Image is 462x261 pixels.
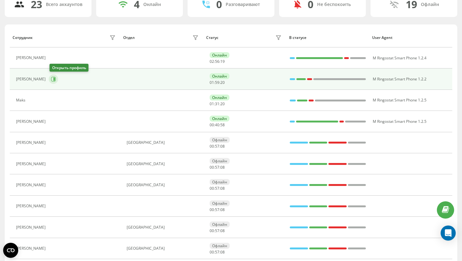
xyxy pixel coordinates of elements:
[289,35,366,40] div: В статусе
[46,2,82,7] div: Всего аккаунтов
[210,101,214,106] span: 01
[373,97,426,103] span: M Ringostat Smart Phone 1.2.5
[127,183,200,187] div: [GEOGRAPHIC_DATA]
[210,200,230,206] div: Офлайн
[210,250,225,254] div: : :
[210,59,214,64] span: 02
[220,228,225,233] span: 08
[16,98,27,102] div: Maks
[215,249,219,255] span: 57
[421,2,439,7] div: Офлайн
[220,165,225,170] span: 08
[210,249,214,255] span: 00
[210,59,225,64] div: : :
[16,77,47,81] div: [PERSON_NAME]
[210,95,229,101] div: Онлайн
[13,35,33,40] div: Сотрудник
[210,207,214,212] span: 00
[210,122,214,128] span: 00
[210,229,225,233] div: : :
[210,102,225,106] div: : :
[16,56,47,60] div: [PERSON_NAME]
[215,101,219,106] span: 31
[210,80,214,85] span: 01
[127,140,200,145] div: [GEOGRAPHIC_DATA]
[210,116,229,122] div: Онлайн
[210,144,225,149] div: : :
[215,80,219,85] span: 59
[220,59,225,64] span: 19
[16,246,47,251] div: [PERSON_NAME]
[210,179,230,185] div: Офлайн
[143,2,161,7] div: Онлайн
[215,186,219,191] span: 57
[123,35,135,40] div: Отдел
[215,207,219,212] span: 57
[215,59,219,64] span: 56
[215,228,219,233] span: 57
[220,122,225,128] span: 58
[16,225,47,230] div: [PERSON_NAME]
[16,162,47,166] div: [PERSON_NAME]
[372,35,449,40] div: User Agent
[215,122,219,128] span: 40
[210,186,214,191] span: 00
[206,35,218,40] div: Статус
[210,186,225,191] div: : :
[127,246,200,251] div: [GEOGRAPHIC_DATA]
[220,207,225,212] span: 08
[373,55,426,61] span: M Ringostat Smart Phone 1.2.4
[210,208,225,212] div: : :
[210,165,225,170] div: : :
[210,80,225,85] div: : :
[215,165,219,170] span: 57
[127,162,200,166] div: [GEOGRAPHIC_DATA]
[16,204,47,208] div: [PERSON_NAME]
[220,101,225,106] span: 20
[16,119,47,124] div: [PERSON_NAME]
[16,140,47,145] div: [PERSON_NAME]
[16,183,47,187] div: [PERSON_NAME]
[50,64,89,72] div: Открыть профиль
[210,137,230,143] div: Офлайн
[373,76,426,82] span: M Ringostat Smart Phone 1.2.2
[210,73,229,79] div: Онлайн
[220,80,225,85] span: 20
[210,228,214,233] span: 00
[441,226,456,241] div: Open Intercom Messenger
[317,2,351,7] div: Не беспокоить
[210,123,225,127] div: : :
[3,243,18,258] button: Open CMP widget
[210,221,230,227] div: Офлайн
[226,2,260,7] div: Разговаривают
[215,144,219,149] span: 57
[210,158,230,164] div: Офлайн
[220,249,225,255] span: 08
[220,144,225,149] span: 08
[220,186,225,191] span: 08
[210,52,229,58] div: Онлайн
[373,119,426,124] span: M Ringostat Smart Phone 1.2.5
[210,144,214,149] span: 00
[127,225,200,230] div: [GEOGRAPHIC_DATA]
[210,243,230,249] div: Офлайн
[210,165,214,170] span: 00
